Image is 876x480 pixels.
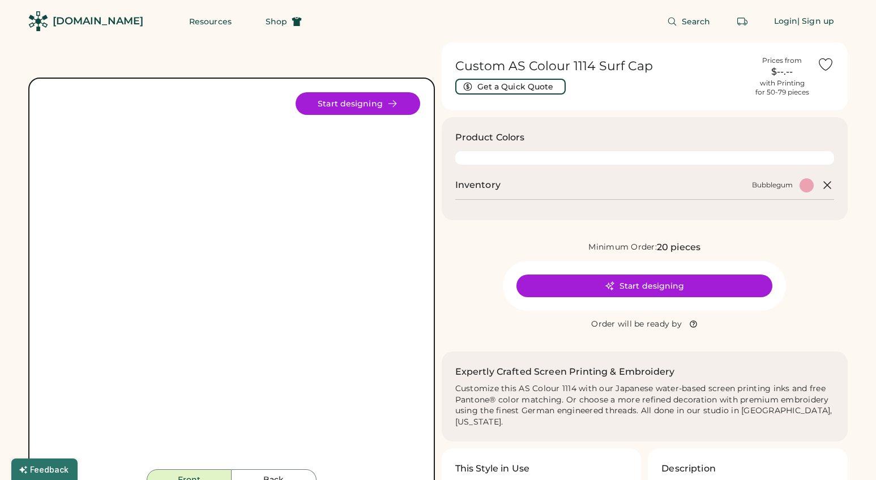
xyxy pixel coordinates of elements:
button: Shop [252,10,315,33]
button: Start designing [516,275,772,297]
button: Get a Quick Quote [455,79,566,95]
button: Start designing [296,92,420,115]
img: 1114 - Bubblegum Front Image [43,92,420,469]
div: Login [774,16,798,27]
div: Prices from [762,56,802,65]
div: Minimum Order: [588,242,657,253]
h1: Custom AS Colour 1114 Surf Cap [455,58,747,74]
div: Bubblegum [752,181,793,190]
span: Shop [266,18,287,25]
button: Search [653,10,724,33]
div: 20 pieces [657,241,700,254]
button: Retrieve an order [731,10,754,33]
button: Resources [176,10,245,33]
h3: Product Colors [455,131,525,144]
h2: Inventory [455,178,501,192]
h2: Expertly Crafted Screen Printing & Embroidery [455,365,675,379]
div: Customize this AS Colour 1114 with our Japanese water-based screen printing inks and free Pantone... [455,383,835,428]
div: Order will be ready by [591,319,682,330]
img: Rendered Logo - Screens [28,11,48,31]
span: Search [682,18,711,25]
h3: This Style in Use [455,462,530,475]
h3: Description [661,462,716,475]
div: 1114 Style Image [43,92,420,469]
div: with Printing for 50-79 pieces [755,79,809,97]
div: $--.-- [754,65,810,79]
div: | Sign up [797,16,834,27]
div: [DOMAIN_NAME] [53,14,143,28]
